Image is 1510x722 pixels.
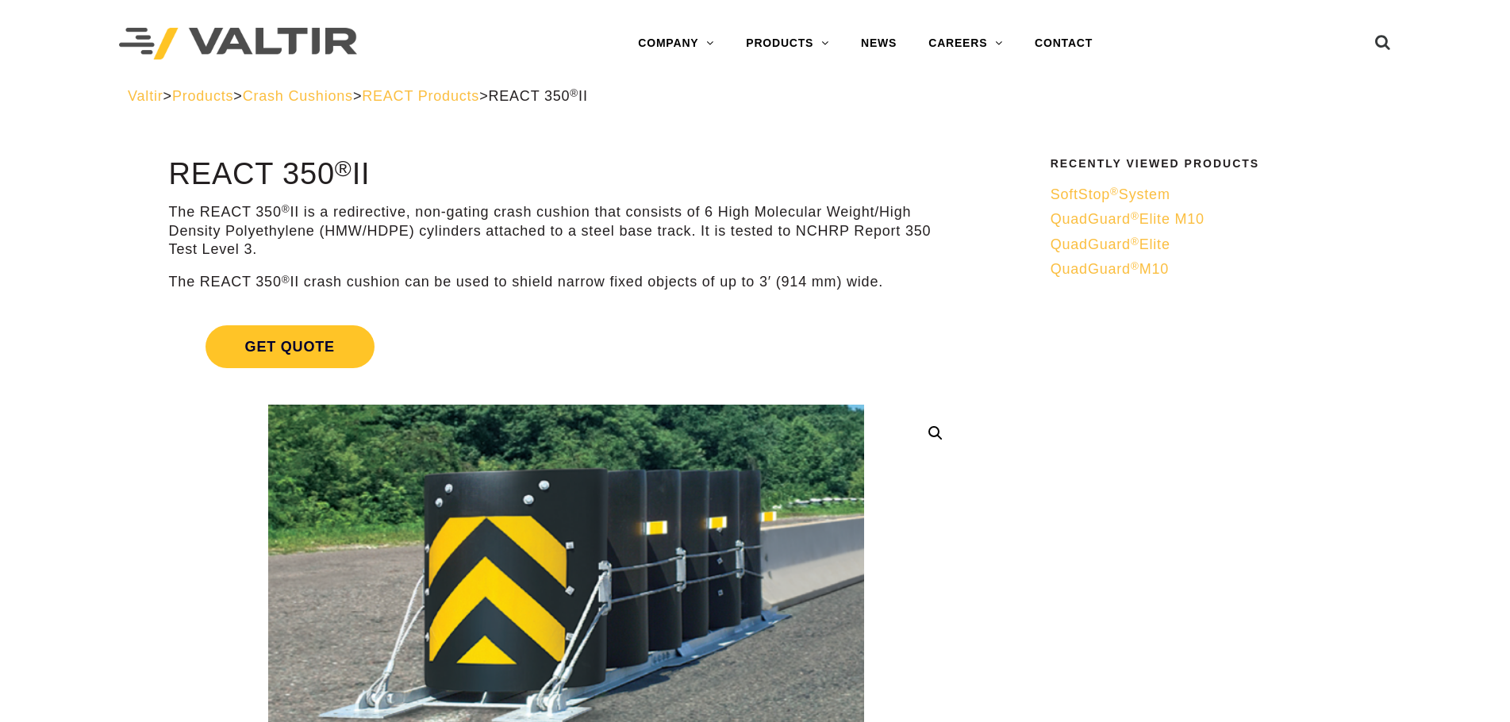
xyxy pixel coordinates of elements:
[1051,186,1170,202] span: SoftStop System
[169,306,964,387] a: Get Quote
[913,28,1019,60] a: CAREERS
[730,28,845,60] a: PRODUCTS
[119,28,357,60] img: Valtir
[1051,186,1373,204] a: SoftStop®System
[362,88,479,104] a: REACT Products
[1110,186,1119,198] sup: ®
[1019,28,1108,60] a: CONTACT
[1051,260,1373,278] a: QuadGuard®M10
[1051,236,1170,252] span: QuadGuard Elite
[169,273,964,291] p: The REACT 350 II crash cushion can be used to shield narrow fixed objects of up to 3′ (914 mm) wide.
[1131,210,1139,222] sup: ®
[622,28,730,60] a: COMPANY
[172,88,233,104] a: Products
[335,156,352,181] sup: ®
[1131,236,1139,248] sup: ®
[1051,236,1373,254] a: QuadGuard®Elite
[128,88,163,104] a: Valtir
[282,203,290,215] sup: ®
[570,87,578,99] sup: ®
[488,88,587,104] span: REACT 350 II
[1051,261,1169,277] span: QuadGuard M10
[282,274,290,286] sup: ®
[1051,211,1205,227] span: QuadGuard Elite M10
[243,88,353,104] a: Crash Cushions
[169,203,964,259] p: The REACT 350 II is a redirective, non-gating crash cushion that consists of 6 High Molecular Wei...
[1051,210,1373,229] a: QuadGuard®Elite M10
[206,325,375,368] span: Get Quote
[845,28,913,60] a: NEWS
[1131,260,1139,272] sup: ®
[169,158,964,191] h1: REACT 350 II
[1051,158,1373,170] h2: Recently Viewed Products
[128,87,1382,106] div: > > > >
